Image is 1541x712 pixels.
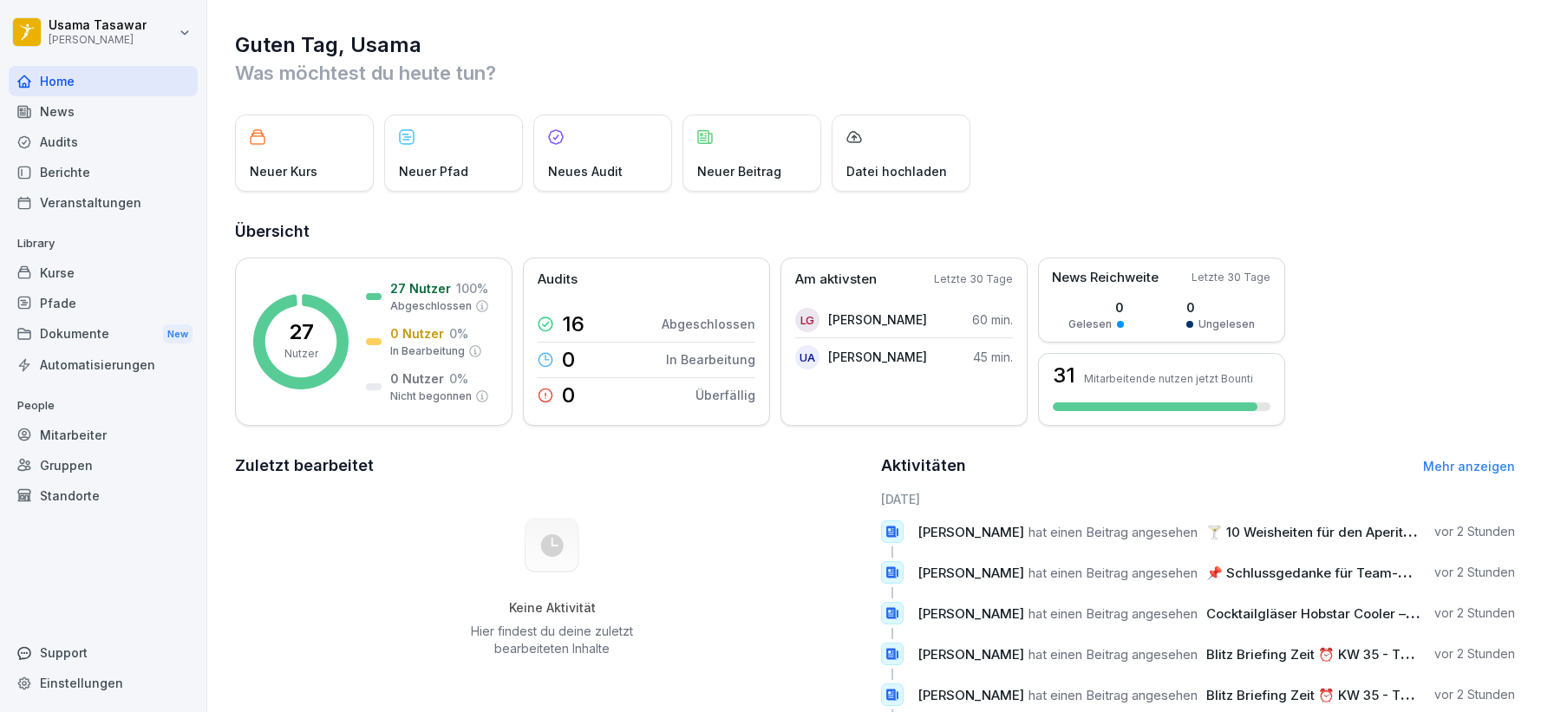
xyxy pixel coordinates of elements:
[1434,686,1515,703] p: vor 2 Stunden
[1434,523,1515,540] p: vor 2 Stunden
[465,600,640,616] h5: Keine Aktivität
[538,270,578,290] p: Audits
[1198,317,1255,332] p: Ungelesen
[1186,298,1255,317] p: 0
[1068,298,1124,317] p: 0
[9,668,198,698] a: Einstellungen
[390,369,444,388] p: 0 Nutzer
[695,386,755,404] p: Überfällig
[828,310,927,329] p: [PERSON_NAME]
[917,605,1024,622] span: [PERSON_NAME]
[697,162,781,180] p: Neuer Beitrag
[972,310,1013,329] p: 60 min.
[795,308,819,332] div: LG
[9,187,198,218] a: Veranstaltungen
[562,314,584,335] p: 16
[449,369,468,388] p: 0 %
[1028,687,1198,703] span: hat einen Beitrag angesehen
[846,162,947,180] p: Datei hochladen
[289,322,314,343] p: 27
[235,454,869,478] h2: Zuletzt bearbeitet
[235,31,1515,59] h1: Guten Tag, Usama
[1028,646,1198,663] span: hat einen Beitrag angesehen
[1423,459,1515,474] a: Mehr anzeigen
[9,96,198,127] a: News
[1434,564,1515,581] p: vor 2 Stunden
[1068,317,1112,332] p: Gelesen
[828,348,927,366] p: [PERSON_NAME]
[917,646,1024,663] span: [PERSON_NAME]
[9,288,198,318] a: Pfade
[1028,565,1198,581] span: hat einen Beitrag angesehen
[1084,372,1253,385] p: Mitarbeitende nutzen jetzt Bounti
[9,480,198,511] a: Standorte
[49,18,147,33] p: Usama Tasawar
[562,349,575,370] p: 0
[881,454,966,478] h2: Aktivitäten
[390,324,444,343] p: 0 Nutzer
[1434,645,1515,663] p: vor 2 Stunden
[9,127,198,157] a: Audits
[9,318,198,350] a: DokumenteNew
[1028,605,1198,622] span: hat einen Beitrag angesehen
[881,490,1515,508] h6: [DATE]
[9,392,198,420] p: People
[973,348,1013,366] p: 45 min.
[390,279,451,297] p: 27 Nutzer
[1028,524,1198,540] span: hat einen Beitrag angesehen
[9,230,198,258] p: Library
[917,524,1024,540] span: [PERSON_NAME]
[548,162,623,180] p: Neues Audit
[284,346,318,362] p: Nutzer
[795,345,819,369] div: UA
[465,623,640,657] p: Hier findest du deine zuletzt bearbeiteten Inhalte
[235,59,1515,87] p: Was möchtest du heute tun?
[9,157,198,187] a: Berichte
[1052,268,1159,288] p: News Reichweite
[235,219,1515,244] h2: Übersicht
[390,343,465,359] p: In Bearbeitung
[9,66,198,96] a: Home
[1192,270,1270,285] p: Letzte 30 Tage
[1434,604,1515,622] p: vor 2 Stunden
[163,324,193,344] div: New
[662,315,755,333] p: Abgeschlossen
[449,324,468,343] p: 0 %
[9,318,198,350] div: Dokumente
[9,420,198,450] a: Mitarbeiter
[390,298,472,314] p: Abgeschlossen
[456,279,488,297] p: 100 %
[49,34,147,46] p: [PERSON_NAME]
[795,270,877,290] p: Am aktivsten
[9,450,198,480] a: Gruppen
[9,349,198,380] a: Automatisierungen
[250,162,317,180] p: Neuer Kurs
[399,162,468,180] p: Neuer Pfad
[917,687,1024,703] span: [PERSON_NAME]
[562,385,575,406] p: 0
[9,637,198,668] div: Support
[9,258,198,288] a: Kurse
[917,565,1024,581] span: [PERSON_NAME]
[666,350,755,369] p: In Bearbeitung
[934,271,1013,287] p: Letzte 30 Tage
[390,389,472,404] p: Nicht begonnen
[1053,365,1075,386] h3: 31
